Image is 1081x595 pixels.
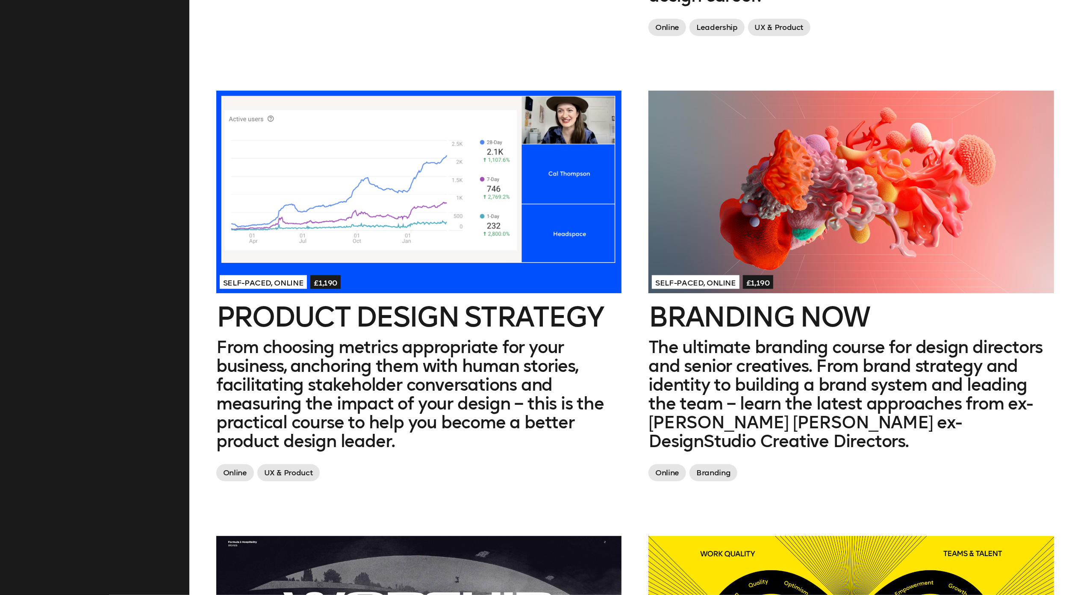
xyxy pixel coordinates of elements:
p: The ultimate branding course for design directors and senior creatives. From brand strategy and i... [648,338,1054,451]
span: Online [648,19,686,36]
span: Branding [689,464,737,481]
a: Self-paced, Online£1,190Branding NowThe ultimate branding course for design directors and senior ... [648,91,1054,485]
h2: Branding Now [648,303,1054,331]
span: UX & Product [257,464,320,481]
span: Leadership [689,19,744,36]
a: Self-paced, Online£1,190Product Design StrategyFrom choosing metrics appropriate for your busines... [216,91,622,485]
span: Online [648,464,686,481]
span: £1,190 [743,275,773,289]
span: Self-paced, Online [220,275,307,289]
span: UX & Product [748,19,811,36]
span: £1,190 [310,275,341,289]
span: Online [216,464,254,481]
p: From choosing metrics appropriate for your business, anchoring them with human stories, facilitat... [216,338,622,451]
h2: Product Design Strategy [216,303,622,331]
span: Self-paced, Online [652,275,739,289]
